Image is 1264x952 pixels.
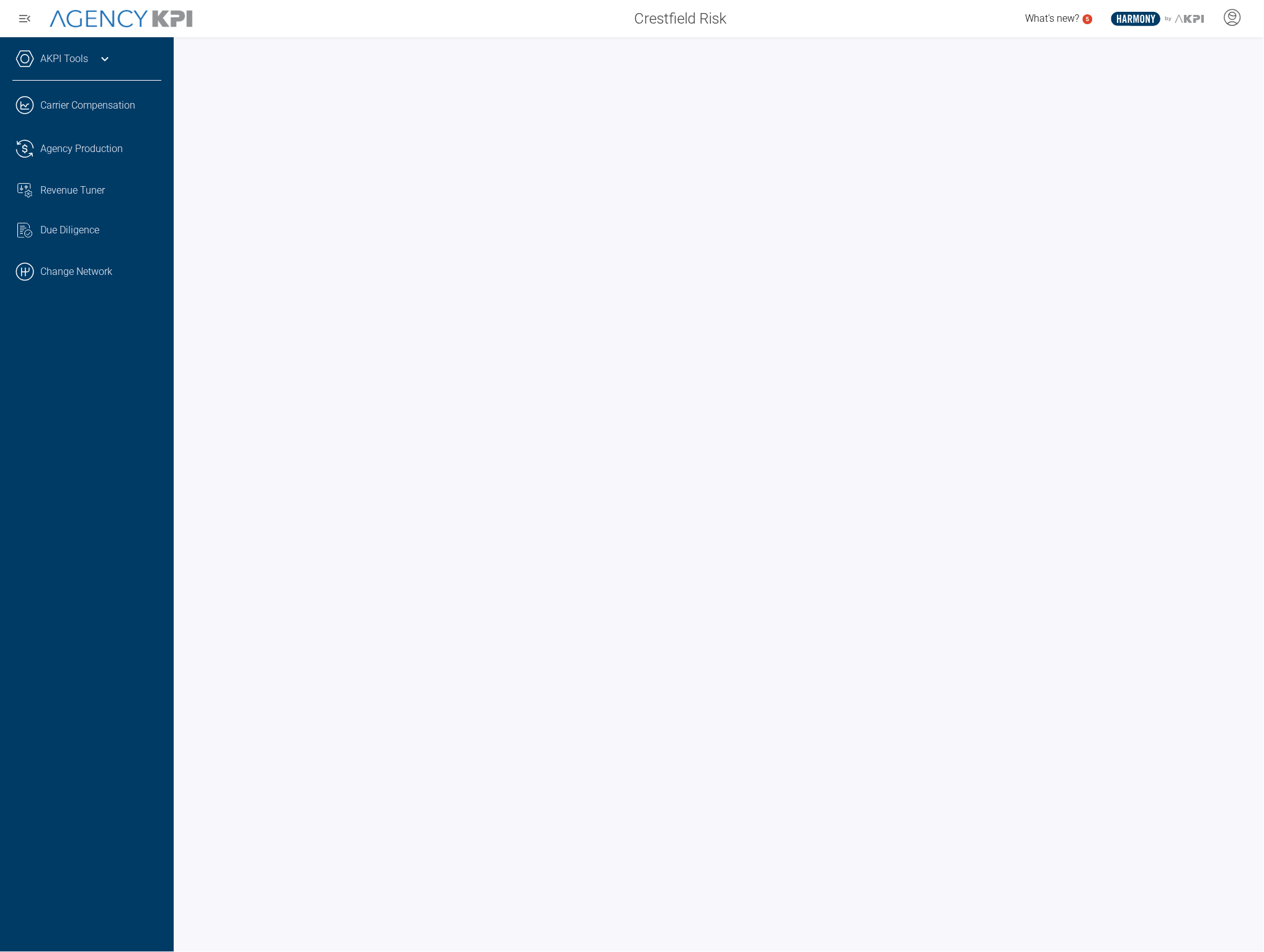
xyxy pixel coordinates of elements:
img: AgencyKPI [50,10,192,28]
a: 5 [1083,14,1093,24]
span: What's new? [1026,12,1080,24]
a: AKPI Tools [40,52,88,66]
span: Agency Production [40,141,123,156]
span: Due Diligence [40,223,99,238]
span: Revenue Tuner [40,183,105,198]
text: 5 [1086,16,1090,22]
span: Crestfield Risk [634,7,727,30]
